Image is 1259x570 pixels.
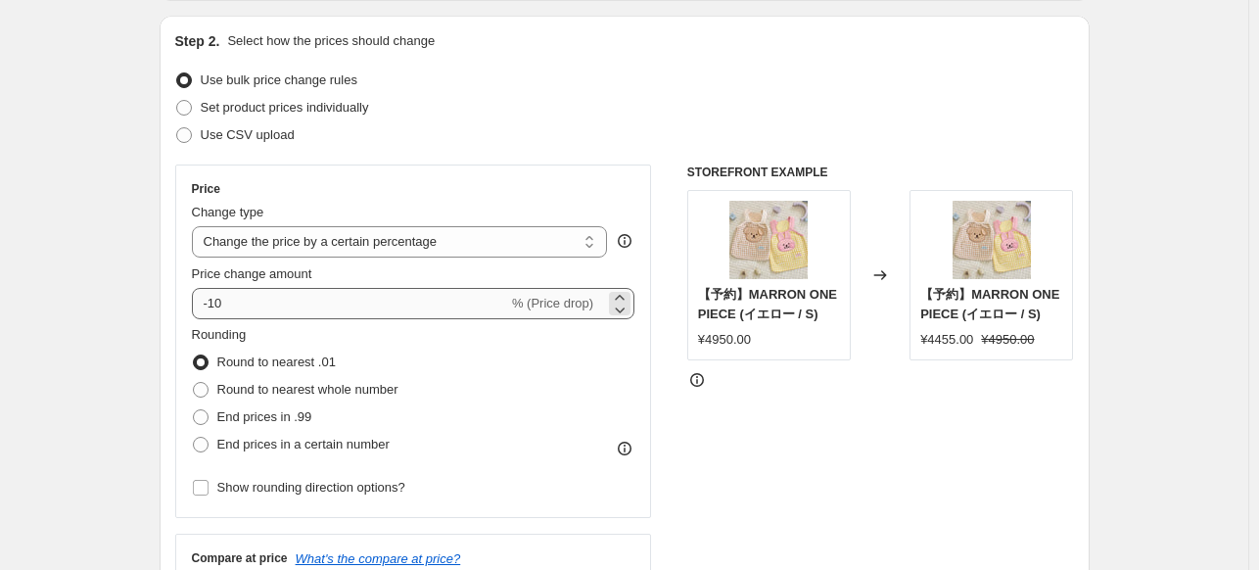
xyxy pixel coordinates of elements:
[615,231,634,251] div: help
[698,330,751,350] div: ¥4950.00
[217,409,312,424] span: End prices in .99
[981,330,1034,350] strike: ¥4950.00
[920,330,973,350] div: ¥4455.00
[227,31,435,51] p: Select how the prices should change
[698,287,837,321] span: 【予約】MARRON ONE PIECE (イエロー / S)
[201,127,295,142] span: Use CSV upload
[687,165,1074,180] h6: STOREFRONT EXAMPLE
[920,287,1059,321] span: 【予約】MARRON ONE PIECE (イエロー / S)
[296,551,461,566] button: What's the compare at price?
[201,72,357,87] span: Use bulk price change rules
[192,181,220,197] h3: Price
[175,31,220,51] h2: Step 2.
[192,205,264,219] span: Change type
[201,100,369,115] span: Set product prices individually
[217,382,398,397] span: Round to nearest whole number
[217,437,390,451] span: End prices in a certain number
[512,296,593,310] span: % (Price drop)
[192,550,288,566] h3: Compare at price
[953,201,1031,279] img: BEN-OP-MAR-08_9910faaf-e199-42f6-b015-6080933d123c_80x.webp
[217,355,336,369] span: Round to nearest .01
[192,266,312,281] span: Price change amount
[729,201,808,279] img: BEN-OP-MAR-08_9910faaf-e199-42f6-b015-6080933d123c_80x.webp
[192,327,247,342] span: Rounding
[192,288,508,319] input: -15
[217,480,405,495] span: Show rounding direction options?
